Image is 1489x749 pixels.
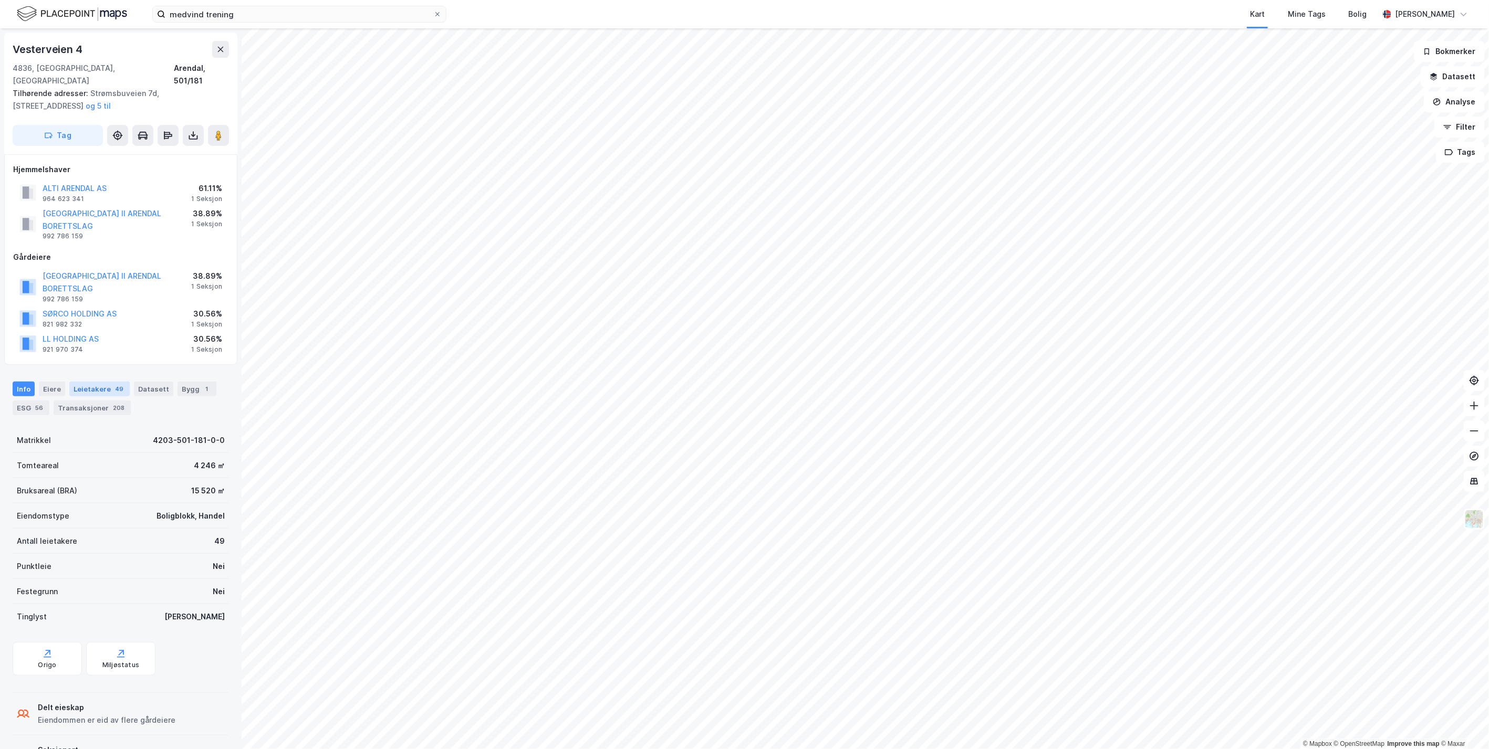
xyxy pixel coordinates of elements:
[43,320,82,329] div: 821 982 332
[191,282,222,291] div: 1 Seksjon
[17,434,51,447] div: Matrikkel
[13,400,49,415] div: ESG
[13,41,84,58] div: Vesterveien 4
[38,701,175,714] div: Delt eieskap
[13,382,35,396] div: Info
[191,182,222,195] div: 61.11%
[1396,8,1455,20] div: [PERSON_NAME]
[17,484,77,497] div: Bruksareal (BRA)
[153,434,225,447] div: 4203-501-181-0-0
[102,661,139,669] div: Miljøstatus
[214,535,225,547] div: 49
[1334,740,1385,747] a: OpenStreetMap
[191,484,225,497] div: 15 520 ㎡
[43,232,83,240] div: 992 786 159
[17,585,58,598] div: Festegrunn
[213,560,225,573] div: Nei
[191,195,222,203] div: 1 Seksjon
[13,251,228,263] div: Gårdeiere
[13,125,103,146] button: Tag
[164,610,225,623] div: [PERSON_NAME]
[17,459,59,472] div: Tomteareal
[13,62,174,87] div: 4836, [GEOGRAPHIC_DATA], [GEOGRAPHIC_DATA]
[191,308,222,320] div: 30.56%
[1250,8,1265,20] div: Kart
[134,382,173,396] div: Datasett
[202,384,212,394] div: 1
[191,333,222,345] div: 30.56%
[1436,699,1489,749] div: Kontrollprogram for chat
[178,382,216,396] div: Bygg
[191,220,222,228] div: 1 Seksjon
[191,320,222,329] div: 1 Seksjon
[1424,91,1485,112] button: Analyse
[54,400,131,415] div: Transaksjoner
[33,403,45,413] div: 56
[1303,740,1332,747] a: Mapbox
[17,535,77,547] div: Antall leietakere
[157,510,225,522] div: Boligblokk, Handel
[43,345,83,354] div: 921 970 374
[1434,117,1485,138] button: Filter
[43,195,84,203] div: 964 623 341
[1464,509,1484,529] img: Z
[13,89,90,98] span: Tilhørende adresser:
[17,5,127,23] img: logo.f888ab2527a4732fd821a326f86c7f29.svg
[1349,8,1367,20] div: Bolig
[1388,740,1440,747] a: Improve this map
[191,345,222,354] div: 1 Seksjon
[39,382,65,396] div: Eiere
[43,295,83,303] div: 992 786 159
[13,163,228,176] div: Hjemmelshaver
[17,560,51,573] div: Punktleie
[38,661,57,669] div: Origo
[113,384,126,394] div: 49
[1421,66,1485,87] button: Datasett
[111,403,127,413] div: 208
[191,207,222,220] div: 38.89%
[174,62,229,87] div: Arendal, 501/181
[1436,699,1489,749] iframe: Chat Widget
[17,610,47,623] div: Tinglyst
[17,510,69,522] div: Eiendomstype
[165,6,433,22] input: Søk på adresse, matrikkel, gårdeiere, leietakere eller personer
[38,714,175,726] div: Eiendommen er eid av flere gårdeiere
[1436,142,1485,163] button: Tags
[194,459,225,472] div: 4 246 ㎡
[1414,41,1485,62] button: Bokmerker
[191,270,222,282] div: 38.89%
[1288,8,1326,20] div: Mine Tags
[213,585,225,598] div: Nei
[13,87,221,112] div: Strømsbuveien 7d, [STREET_ADDRESS]
[69,382,130,396] div: Leietakere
